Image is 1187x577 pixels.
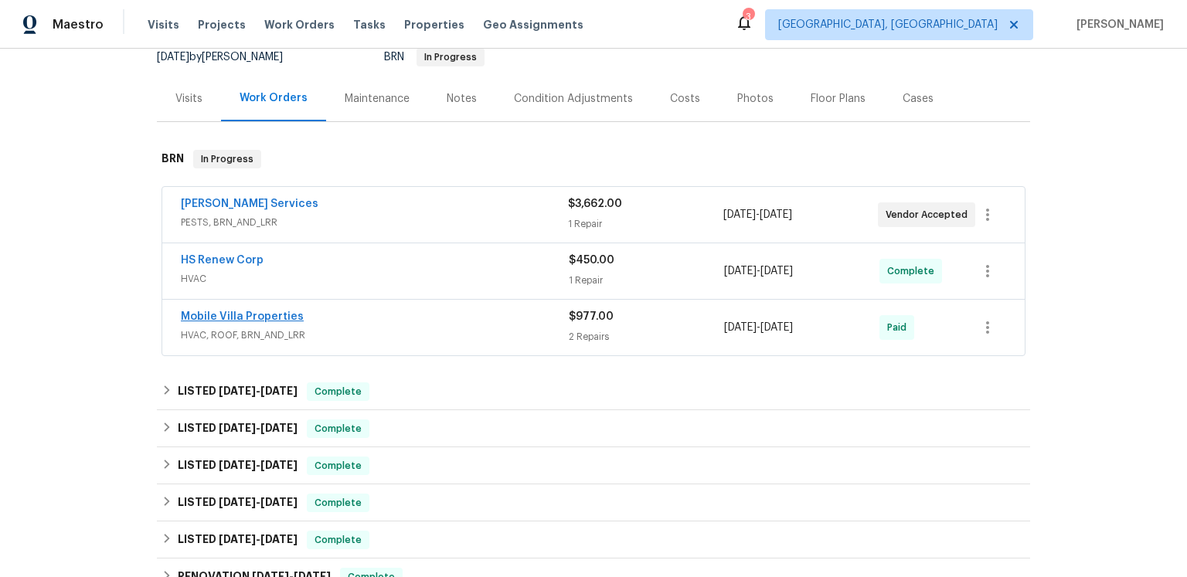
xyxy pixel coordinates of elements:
[181,328,569,343] span: HVAC, ROOF, BRN_AND_LRR
[514,91,633,107] div: Condition Adjustments
[260,497,298,507] span: [DATE]
[157,447,1030,484] div: LISTED [DATE]-[DATE]Complete
[219,460,256,470] span: [DATE]
[887,320,913,335] span: Paid
[219,385,256,396] span: [DATE]
[157,484,1030,521] div: LISTED [DATE]-[DATE]Complete
[568,216,723,232] div: 1 Repair
[219,534,256,545] span: [DATE]
[308,532,368,548] span: Complete
[181,271,569,287] span: HVAC
[353,19,386,30] span: Tasks
[181,311,304,322] a: Mobile Villa Properties
[260,534,298,545] span: [DATE]
[483,17,583,32] span: Geo Assignments
[219,460,298,470] span: -
[157,52,189,63] span: [DATE]
[219,534,298,545] span: -
[569,311,614,322] span: $977.00
[308,495,368,511] span: Complete
[181,199,318,209] a: [PERSON_NAME] Services
[811,91,866,107] div: Floor Plans
[178,494,298,512] h6: LISTED
[219,385,298,396] span: -
[569,273,724,288] div: 1 Repair
[724,263,793,279] span: -
[887,263,940,279] span: Complete
[569,255,614,266] span: $450.00
[308,458,368,473] span: Complete
[157,410,1030,447] div: LISTED [DATE]-[DATE]Complete
[240,90,308,106] div: Work Orders
[308,421,368,436] span: Complete
[198,17,246,32] span: Projects
[1070,17,1164,32] span: [PERSON_NAME]
[724,320,793,335] span: -
[260,385,298,396] span: [DATE]
[162,150,184,168] h6: BRN
[737,91,774,107] div: Photos
[418,53,483,62] span: In Progress
[404,17,464,32] span: Properties
[260,460,298,470] span: [DATE]
[260,423,298,433] span: [DATE]
[760,266,793,277] span: [DATE]
[157,373,1030,410] div: LISTED [DATE]-[DATE]Complete
[178,531,298,549] h6: LISTED
[148,17,179,32] span: Visits
[723,209,756,220] span: [DATE]
[447,91,477,107] div: Notes
[384,52,485,63] span: BRN
[178,382,298,401] h6: LISTED
[308,384,368,399] span: Complete
[778,17,998,32] span: [GEOGRAPHIC_DATA], [GEOGRAPHIC_DATA]
[569,329,724,345] div: 2 Repairs
[219,497,298,507] span: -
[903,91,934,107] div: Cases
[724,266,757,277] span: [DATE]
[219,423,298,433] span: -
[886,207,974,222] span: Vendor Accepted
[724,322,757,333] span: [DATE]
[760,209,792,220] span: [DATE]
[178,457,298,475] h6: LISTED
[219,423,256,433] span: [DATE]
[175,91,202,107] div: Visits
[195,151,260,167] span: In Progress
[157,48,301,66] div: by [PERSON_NAME]
[157,521,1030,558] div: LISTED [DATE]-[DATE]Complete
[219,497,256,507] span: [DATE]
[568,199,622,209] span: $3,662.00
[670,91,700,107] div: Costs
[178,419,298,438] h6: LISTED
[53,17,104,32] span: Maestro
[264,17,335,32] span: Work Orders
[345,91,410,107] div: Maintenance
[181,215,568,230] span: PESTS, BRN_AND_LRR
[157,134,1030,184] div: BRN In Progress
[181,255,264,266] a: HS Renew Corp
[723,207,792,222] span: -
[760,322,793,333] span: [DATE]
[743,9,753,25] div: 3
